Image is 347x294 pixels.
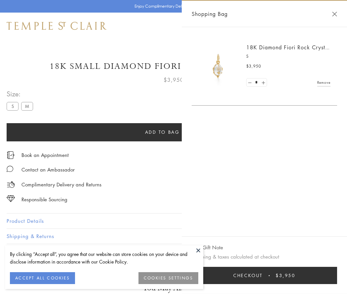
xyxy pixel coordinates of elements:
[260,78,266,87] a: Set quantity to 2
[164,75,184,84] span: $3,950
[135,3,210,10] p: Enjoy Complimentary Delivery & Returns
[233,272,263,279] span: Checkout
[192,253,337,261] p: Shipping & taxes calculated at checkout
[7,61,340,72] h1: 18K Small Diamond Fiori Rock Crystal Amulet
[276,272,295,279] span: $3,950
[7,214,340,228] button: Product Details
[192,10,228,18] span: Shopping Bag
[317,79,330,86] a: Remove
[10,272,75,284] button: ACCEPT ALL COOKIES
[21,102,33,110] label: M
[21,151,69,159] a: Book an Appointment
[138,272,198,284] button: COOKIES SETTINGS
[21,166,75,174] div: Contact an Ambassador
[7,88,36,99] span: Size:
[7,195,15,202] img: icon_sourcing.svg
[145,128,180,136] span: Add to bag
[192,243,223,252] button: Add Gift Note
[10,250,198,266] div: By clicking “Accept all”, you agree that our website can store cookies on your device and disclos...
[332,12,337,17] button: Close Shopping Bag
[21,195,67,204] div: Responsible Sourcing
[246,63,261,70] span: $3,950
[21,180,101,189] p: Complimentary Delivery and Returns
[7,102,19,110] label: S
[198,46,238,86] img: P51889-E11FIORI
[7,22,106,30] img: Temple St. Clair
[7,244,340,259] button: Gifting
[7,123,318,141] button: Add to bag
[246,53,330,60] p: S
[7,166,13,172] img: MessageIcon-01_2.svg
[7,151,15,159] img: icon_appointment.svg
[7,229,340,244] button: Shipping & Returns
[247,78,253,87] a: Set quantity to 0
[7,180,15,189] img: icon_delivery.svg
[192,267,337,284] button: Checkout $3,950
